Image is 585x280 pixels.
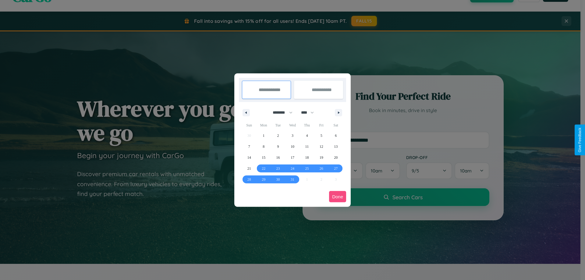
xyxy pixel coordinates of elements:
span: 21 [247,163,251,174]
button: 31 [285,174,300,185]
button: 13 [329,141,343,152]
button: 17 [285,152,300,163]
span: 27 [334,163,338,174]
span: Mon [256,120,271,130]
span: Tue [271,120,285,130]
button: 23 [271,163,285,174]
button: 25 [300,163,314,174]
span: 18 [305,152,309,163]
span: 8 [263,141,264,152]
button: 19 [314,152,328,163]
span: 13 [334,141,338,152]
button: 22 [256,163,271,174]
span: 31 [291,174,294,185]
button: 3 [285,130,300,141]
button: 29 [256,174,271,185]
span: 2 [277,130,279,141]
button: 26 [314,163,328,174]
button: 30 [271,174,285,185]
span: 11 [305,141,309,152]
div: Give Feedback [578,128,582,152]
span: 4 [306,130,308,141]
span: Sat [329,120,343,130]
span: 15 [262,152,265,163]
button: 2 [271,130,285,141]
span: 6 [335,130,337,141]
button: 20 [329,152,343,163]
span: 30 [276,174,280,185]
button: 21 [242,163,256,174]
span: 5 [321,130,322,141]
span: 26 [320,163,323,174]
span: Fri [314,120,328,130]
span: 14 [247,152,251,163]
span: 25 [305,163,309,174]
span: 22 [262,163,265,174]
span: 9 [277,141,279,152]
span: Wed [285,120,300,130]
span: 24 [291,163,294,174]
span: 29 [262,174,265,185]
button: 12 [314,141,328,152]
button: 11 [300,141,314,152]
button: 8 [256,141,271,152]
span: 16 [276,152,280,163]
span: 1 [263,130,264,141]
span: Sun [242,120,256,130]
button: Done [329,191,346,202]
button: 9 [271,141,285,152]
button: 28 [242,174,256,185]
span: 3 [292,130,293,141]
button: 15 [256,152,271,163]
span: 17 [291,152,294,163]
button: 4 [300,130,314,141]
button: 7 [242,141,256,152]
span: 10 [291,141,294,152]
button: 24 [285,163,300,174]
button: 16 [271,152,285,163]
button: 14 [242,152,256,163]
span: 19 [320,152,323,163]
span: 23 [276,163,280,174]
span: 12 [320,141,323,152]
button: 18 [300,152,314,163]
span: 28 [247,174,251,185]
button: 1 [256,130,271,141]
span: Thu [300,120,314,130]
span: 7 [248,141,250,152]
button: 5 [314,130,328,141]
span: 20 [334,152,338,163]
button: 27 [329,163,343,174]
button: 6 [329,130,343,141]
button: 10 [285,141,300,152]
